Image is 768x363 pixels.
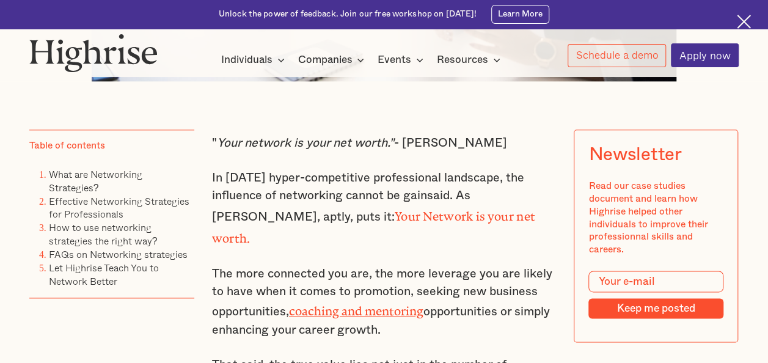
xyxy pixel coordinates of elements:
[589,271,723,292] input: Your e-mail
[298,53,352,67] div: Companies
[212,169,557,249] p: In [DATE] hyper-competitive professional landscape, the influence of networking cannot be gainsai...
[49,247,188,262] a: FAQs on Networking strategies
[378,53,427,67] div: Events
[212,134,557,152] p: " - [PERSON_NAME]
[589,271,723,318] form: Modal Form
[49,167,142,195] a: What are Networking Strategies?
[29,34,158,72] img: Highrise logo
[212,210,535,239] strong: Your Network is your net worth.
[29,139,105,152] div: Table of contents
[568,44,667,67] a: Schedule a demo
[221,53,288,67] div: Individuals
[289,304,423,312] a: coaching and mentoring
[737,15,751,29] img: Cross icon
[491,5,549,23] a: Learn More
[219,9,477,20] div: Unlock the power of feedback. Join our free workshop on [DATE]!
[217,137,394,149] em: Your network is your net worth."
[49,194,189,222] a: Effective Networking Strategies for Professionals
[589,144,682,165] div: Newsletter
[298,53,368,67] div: Companies
[671,43,739,67] a: Apply now
[221,53,272,67] div: Individuals
[49,260,159,288] a: Let Highrise Teach You to Network Better
[49,220,158,248] a: How to use networking strategies the right way?
[589,180,723,256] div: Read our case studies document and learn how Highrise helped other individuals to improve their p...
[437,53,488,67] div: Resources
[589,298,723,318] input: Keep me posted
[437,53,504,67] div: Resources
[378,53,411,67] div: Events
[212,265,557,340] p: The more connected you are, the more leverage you are likely to have when it comes to promotion, ...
